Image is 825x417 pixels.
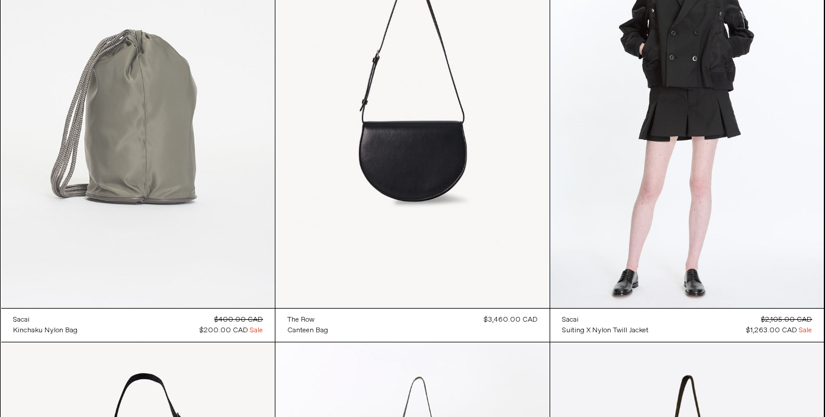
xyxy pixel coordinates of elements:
[484,315,538,325] span: $3,460.00 CAD
[287,315,314,325] div: The Row
[562,315,579,325] div: Sacai
[746,326,797,335] span: $1,263.00 CAD
[562,326,649,336] div: Suiting x Nylon Twill Jacket
[13,315,30,325] div: Sacai
[250,325,263,336] span: Sale
[13,326,78,336] div: Kinchaku Nylon Bag
[287,326,328,336] div: Canteen Bag
[799,325,812,336] span: Sale
[214,315,263,325] s: $400.00 CAD
[13,325,78,336] a: Kinchaku Nylon Bag
[562,315,649,325] a: Sacai
[761,315,812,325] s: $2,105.00 CAD
[562,325,649,336] a: Suiting x Nylon Twill Jacket
[287,325,328,336] a: Canteen Bag
[200,326,248,335] span: $200.00 CAD
[287,315,328,325] a: The Row
[13,315,78,325] a: Sacai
